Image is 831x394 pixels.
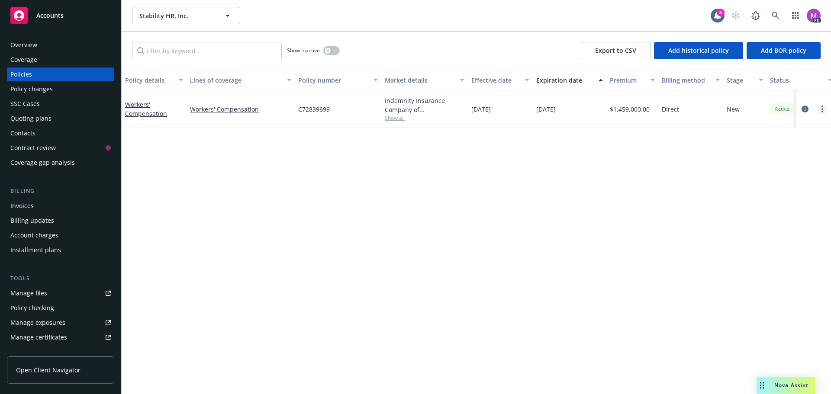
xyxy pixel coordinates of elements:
[10,126,35,140] div: Contacts
[662,105,679,114] span: Direct
[122,70,187,90] button: Policy details
[10,97,40,111] div: SSC Cases
[610,76,645,85] div: Premium
[7,82,114,96] a: Policy changes
[727,105,740,114] span: New
[767,7,784,24] a: Search
[385,114,464,122] span: Show all
[7,112,114,125] a: Quoting plans
[817,104,828,114] a: more
[16,365,81,375] span: Open Client Navigator
[761,46,806,54] span: Add BOR policy
[7,38,114,52] a: Overview
[7,301,114,315] a: Policy checking
[385,76,455,85] div: Market details
[10,82,53,96] div: Policy changes
[727,76,754,85] div: Stage
[10,38,37,52] div: Overview
[774,381,808,389] span: Nova Assist
[747,42,821,59] button: Add BOR policy
[7,243,114,257] a: Installment plans
[298,105,330,114] span: C72839699
[7,3,114,28] a: Accounts
[536,76,593,85] div: Expiration date
[287,47,320,54] span: Show inactive
[668,46,729,54] span: Add historical policy
[770,76,823,85] div: Status
[381,70,468,90] button: Market details
[139,11,214,20] span: Stability HR, Inc.
[7,97,114,111] a: SSC Cases
[7,141,114,155] a: Contract review
[787,7,804,24] a: Switch app
[7,126,114,140] a: Contacts
[723,70,767,90] button: Stage
[533,70,606,90] button: Expiration date
[662,76,710,85] div: Billing method
[468,70,533,90] button: Effective date
[10,53,37,67] div: Coverage
[7,187,114,195] div: Billing
[132,7,240,24] button: Stability HR, Inc.
[10,286,47,300] div: Manage files
[190,76,282,85] div: Lines of coverage
[654,42,743,59] button: Add historical policy
[10,228,58,242] div: Account charges
[125,100,167,118] a: Workers' Compensation
[10,67,32,81] div: Policies
[658,70,723,90] button: Billing method
[10,112,52,125] div: Quoting plans
[7,228,114,242] a: Account charges
[7,67,114,81] a: Policies
[717,9,725,16] div: 8
[471,76,520,85] div: Effective date
[10,316,65,330] div: Manage exposures
[7,316,114,330] a: Manage exposures
[536,105,556,114] span: [DATE]
[132,42,282,59] input: Filter by keyword...
[36,12,64,19] span: Accounts
[10,214,54,227] div: Billing updates
[610,105,650,114] span: $1,459,000.00
[190,105,291,114] a: Workers' Compensation
[7,156,114,170] a: Coverage gap analysis
[10,141,56,155] div: Contract review
[7,199,114,213] a: Invoices
[7,286,114,300] a: Manage files
[298,76,368,85] div: Policy number
[10,345,51,359] div: Manage BORs
[295,70,381,90] button: Policy number
[471,105,491,114] span: [DATE]
[727,7,744,24] a: Start snowing
[187,70,295,90] button: Lines of coverage
[800,104,810,114] a: circleInformation
[7,274,114,283] div: Tools
[10,199,34,213] div: Invoices
[7,214,114,227] a: Billing updates
[10,301,54,315] div: Policy checking
[7,345,114,359] a: Manage BORs
[747,7,764,24] a: Report a Bug
[773,105,791,113] span: Active
[125,76,174,85] div: Policy details
[10,330,67,344] div: Manage certificates
[7,330,114,344] a: Manage certificates
[606,70,658,90] button: Premium
[757,377,767,394] div: Drag to move
[385,96,464,114] div: Indemnity Insurance Company of [GEOGRAPHIC_DATA], Chubb Group, PEO BSEC Holdings, Inc. (PEOPLEASE)
[581,42,651,59] button: Export to CSV
[7,53,114,67] a: Coverage
[595,46,636,54] span: Export to CSV
[10,243,61,257] div: Installment plans
[10,156,75,170] div: Coverage gap analysis
[757,377,815,394] button: Nova Assist
[807,9,821,22] img: photo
